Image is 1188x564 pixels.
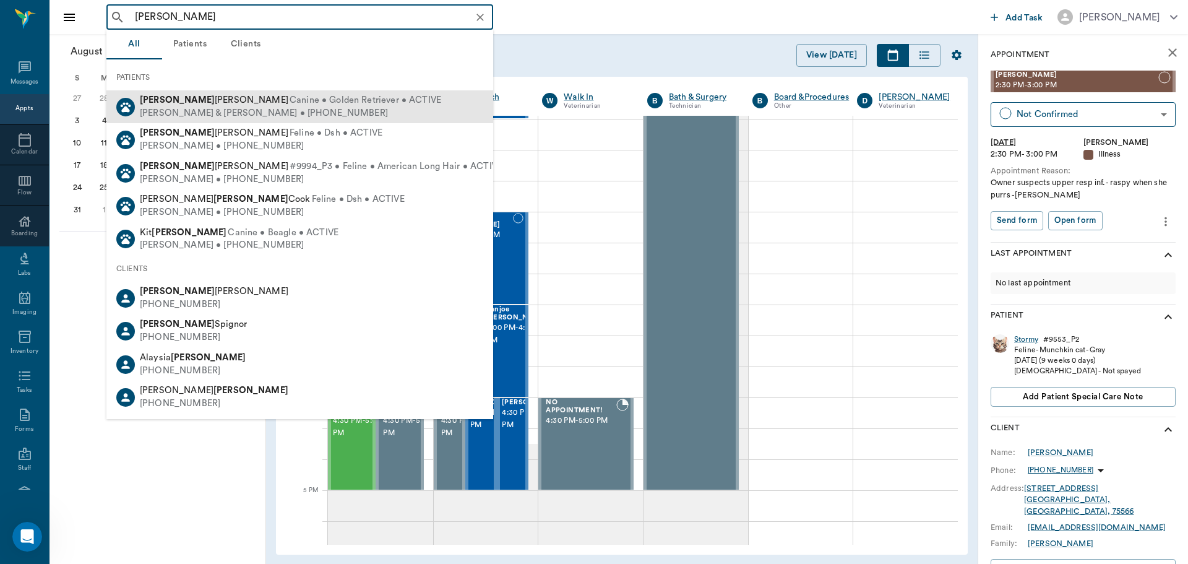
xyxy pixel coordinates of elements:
[669,101,734,111] div: Technician
[140,353,246,362] span: Alaysia
[991,310,1023,324] p: Patient
[106,64,493,90] div: PATIENTS
[171,353,246,362] b: [PERSON_NAME]
[857,93,872,108] div: D
[796,44,867,67] button: View [DATE]
[991,211,1043,230] button: Send form
[69,112,86,129] div: Sunday, August 3, 2025
[290,94,441,107] span: Canine • Golden Retriever • ACTIVE
[1028,524,1166,531] a: [EMAIL_ADDRESS][DOMAIN_NAME]
[95,157,113,174] div: Monday, August 18, 2025
[879,91,950,103] a: [PERSON_NAME]
[15,104,33,113] div: Appts
[774,101,850,111] div: Other
[991,334,1009,353] img: Profile Image
[546,399,616,415] span: NO APPOINTMENT!
[290,127,382,140] span: Feline • Dsh • ACTIVE
[140,386,288,395] span: [PERSON_NAME]
[18,464,31,473] div: Staff
[383,415,440,440] span: 4:30 PM - 5:00 PM
[140,319,247,329] span: Spignor
[130,9,489,26] input: Search
[465,397,497,490] div: NOT_CONFIRMED, 4:30 PM - 5:00 PM
[140,162,288,171] span: [PERSON_NAME]
[95,90,113,107] div: Monday, July 28, 2025
[879,101,950,111] div: Veterinarian
[486,322,548,347] span: 4:00 PM - 4:30 PM
[140,319,215,329] b: [PERSON_NAME]
[1161,422,1176,437] svg: show more
[1161,248,1176,262] svg: show more
[69,201,86,219] div: Sunday, August 31, 2025
[1014,345,1141,355] div: Feline - Munchkin cat - Gray
[152,228,226,237] b: [PERSON_NAME]
[140,239,338,252] div: [PERSON_NAME] • [PHONE_NUMBER]
[991,137,1083,149] div: [DATE]
[140,331,247,344] div: [PHONE_NUMBER]
[991,49,1049,61] p: Appointment
[140,287,288,296] span: [PERSON_NAME]
[1048,211,1102,230] button: Open form
[11,77,39,87] div: Messages
[140,95,288,105] span: [PERSON_NAME]
[162,30,218,59] button: Patients
[69,179,86,196] div: Sunday, August 24, 2025
[228,227,338,240] span: Canine • Beagle • ACTIVE
[64,39,151,64] button: August2025
[1028,447,1093,458] a: [PERSON_NAME]
[996,71,1158,79] span: [PERSON_NAME]
[986,6,1048,28] button: Add Task
[502,399,564,407] span: [PERSON_NAME]
[1161,310,1176,324] svg: show more
[12,308,37,317] div: Imaging
[15,425,33,434] div: Forms
[286,484,318,515] div: 5 PM
[991,422,1020,437] p: Client
[481,305,529,397] div: NOT_CONFIRMED, 4:00 PM - 4:30 PM
[91,69,118,87] div: M
[140,206,405,219] div: [PERSON_NAME] • [PHONE_NUMBER]
[1048,6,1187,28] button: [PERSON_NAME]
[140,95,215,105] b: [PERSON_NAME]
[11,347,38,356] div: Inventory
[140,128,215,137] b: [PERSON_NAME]
[647,93,663,108] div: B
[1160,40,1185,65] button: close
[213,386,288,395] b: [PERSON_NAME]
[64,69,91,87] div: S
[991,387,1176,407] button: Add patient Special Care Note
[95,134,113,152] div: Monday, August 11, 2025
[1014,334,1038,345] div: Stormy
[140,140,382,153] div: [PERSON_NAME] • [PHONE_NUMBER]
[991,538,1028,549] div: Family:
[434,397,465,490] div: BOOKED, 4:30 PM - 5:00 PM
[774,91,850,103] a: Board &Procedures
[486,306,548,322] span: Banjoe [PERSON_NAME]
[140,228,226,237] span: Kit
[991,248,1072,262] p: Last Appointment
[1043,334,1079,345] div: # 9553_P2
[996,79,1158,92] span: 2:30 PM - 3:00 PM
[1083,149,1176,160] div: Illness
[1156,211,1176,232] button: more
[57,5,82,30] button: Close drawer
[218,30,273,59] button: Clients
[991,272,1176,294] div: No last appointment
[69,134,86,152] div: Sunday, August 10, 2025
[333,415,395,440] span: 4:30 PM - 5:00 PM
[1014,355,1141,366] div: [DATE] (9 weeks 0 days)
[564,91,629,103] a: Walk In
[213,194,288,204] b: [PERSON_NAME]
[752,93,768,108] div: B
[991,447,1028,458] div: Name:
[542,93,557,108] div: W
[140,298,288,311] div: [PHONE_NUMBER]
[106,30,162,59] button: All
[497,397,528,490] div: NOT_CONFIRMED, 4:30 PM - 5:00 PM
[991,465,1028,476] div: Phone:
[69,90,86,107] div: Sunday, July 27, 2025
[441,415,498,440] span: 4:30 PM - 5:00 PM
[328,397,376,490] div: BOOKED, 4:30 PM - 5:00 PM
[538,397,634,490] div: BOOKED, 4:30 PM - 5:00 PM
